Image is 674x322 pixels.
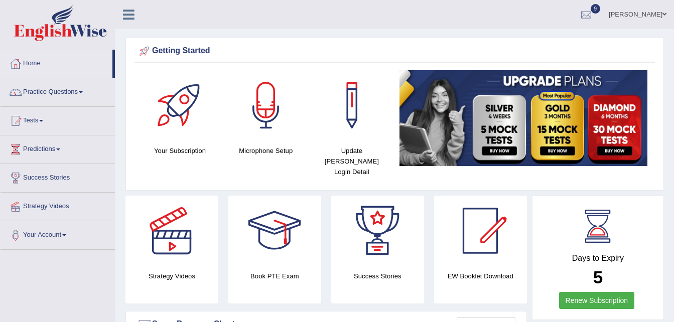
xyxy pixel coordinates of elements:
a: Predictions [1,135,115,160]
h4: Your Subscription [142,145,218,156]
a: Renew Subscription [559,292,635,309]
a: Tests [1,107,115,132]
h4: Days to Expiry [544,254,652,263]
h4: Success Stories [331,271,424,281]
h4: EW Booklet Download [434,271,527,281]
h4: Microphone Setup [228,145,304,156]
h4: Strategy Videos [125,271,218,281]
div: Getting Started [137,44,652,59]
span: 9 [591,4,601,14]
a: Strategy Videos [1,193,115,218]
a: Home [1,50,112,75]
a: Practice Questions [1,78,115,103]
h4: Update [PERSON_NAME] Login Detail [314,145,389,177]
h4: Book PTE Exam [228,271,321,281]
img: small5.jpg [399,70,647,166]
a: Your Account [1,221,115,246]
b: 5 [593,267,603,287]
a: Success Stories [1,164,115,189]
